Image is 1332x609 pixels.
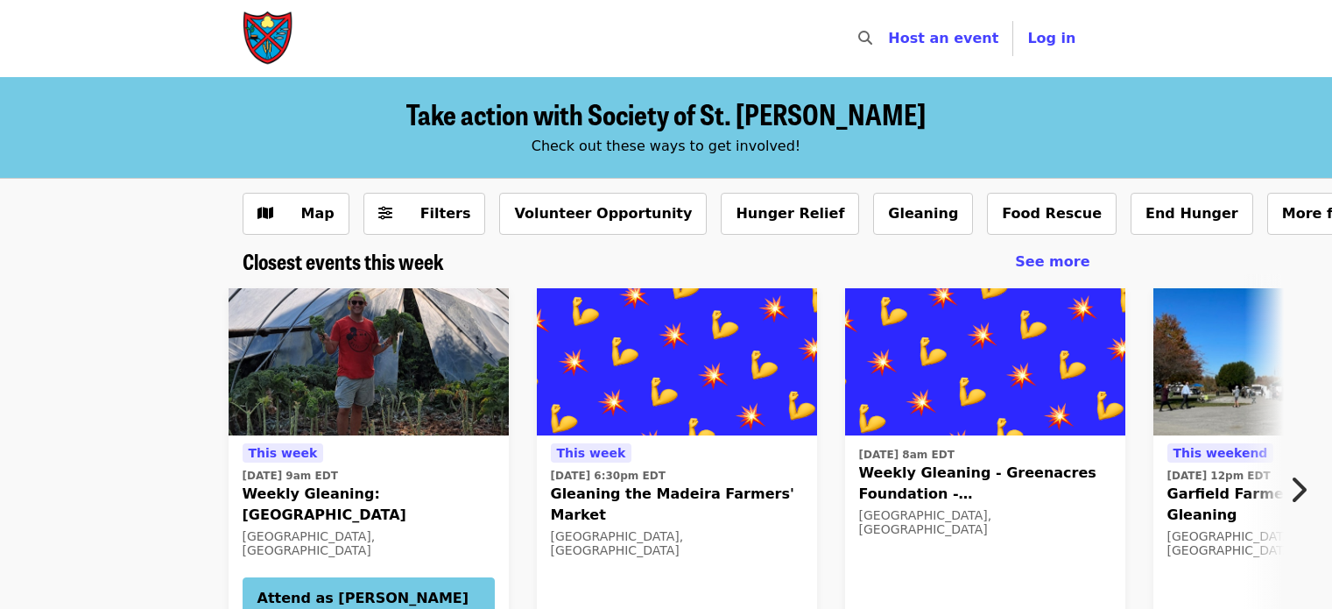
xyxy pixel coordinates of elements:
[243,529,495,559] div: [GEOGRAPHIC_DATA], [GEOGRAPHIC_DATA]
[1173,446,1268,460] span: This weekend
[537,288,817,436] img: Gleaning the Madeira Farmers' Market organized by Society of St. Andrew
[499,193,707,235] button: Volunteer Opportunity
[229,249,1104,274] div: Closest events this week
[873,193,973,235] button: Gleaning
[378,205,392,222] i: sliders-h icon
[1167,468,1271,484] time: [DATE] 12pm EDT
[243,136,1090,157] div: Check out these ways to get involved!
[243,249,444,274] a: Closest events this week
[721,193,859,235] button: Hunger Relief
[551,468,666,484] time: [DATE] 6:30pm EDT
[858,30,872,46] i: search icon
[859,447,955,463] time: [DATE] 8am EDT
[257,205,273,222] i: map icon
[363,193,486,235] button: Filters (0 selected)
[1013,21,1089,56] button: Log in
[420,205,471,222] span: Filters
[1289,473,1307,506] i: chevron-right icon
[243,245,444,276] span: Closest events this week
[229,288,509,436] img: Weekly Gleaning: Our Harvest - College Hill organized by Society of St. Andrew
[406,93,926,134] span: Take action with Society of St. [PERSON_NAME]
[1015,251,1089,273] a: See more
[301,205,335,222] span: Map
[243,443,495,563] a: See details for "Weekly Gleaning: Our Harvest - College Hill"
[243,484,495,526] span: Weekly Gleaning: [GEOGRAPHIC_DATA]
[987,193,1117,235] button: Food Rescue
[243,193,349,235] button: Show map view
[229,288,509,436] a: Weekly Gleaning: Our Harvest - College Hill
[859,508,1111,538] div: [GEOGRAPHIC_DATA], [GEOGRAPHIC_DATA]
[243,468,338,484] time: [DATE] 9am EDT
[845,288,1125,436] img: Weekly Gleaning - Greenacres Foundation - Indian Hill organized by Society of St. Andrew
[249,446,318,460] span: This week
[243,11,295,67] img: Society of St. Andrew - Home
[557,446,626,460] span: This week
[551,484,803,526] span: Gleaning the Madeira Farmers' Market
[1027,30,1075,46] span: Log in
[1131,193,1253,235] button: End Hunger
[257,588,480,609] span: Attend as [PERSON_NAME]
[888,30,998,46] a: Host an event
[1274,465,1332,514] button: Next item
[859,463,1111,505] span: Weekly Gleaning - Greenacres Foundation - [GEOGRAPHIC_DATA]
[1015,253,1089,270] span: See more
[883,18,897,60] input: Search
[551,529,803,559] div: [GEOGRAPHIC_DATA], [GEOGRAPHIC_DATA]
